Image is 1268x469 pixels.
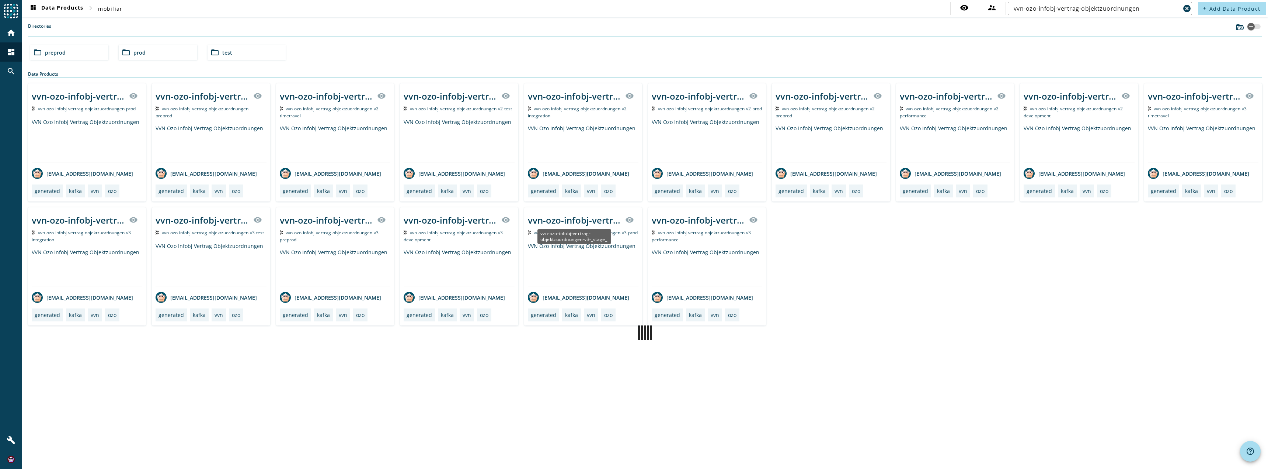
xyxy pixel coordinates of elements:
[652,292,663,303] img: avatar
[215,187,223,194] div: vvn
[652,249,762,286] div: VVN Ozo Infobj Vertrag Objektzuordnungen
[158,311,184,318] div: generated
[1185,187,1198,194] div: kafka
[652,230,655,235] img: Kafka Topic: vvn-ozo-infobj-vertrag-objektzuordnungen-v3-performance
[356,187,365,194] div: ozo
[32,214,125,226] div: vvn-ozo-infobj-vertrag-objektzuordnungen-v3-_stage_
[404,214,497,226] div: vvn-ozo-infobj-vertrag-objektzuordnungen-v3-_stage_
[122,48,130,57] mat-icon: folder_open
[625,215,634,224] mat-icon: visibility
[652,292,753,303] div: [EMAIL_ADDRESS][DOMAIN_NAME]
[1121,92,1130,100] mat-icon: visibility
[108,311,116,318] div: ozo
[1246,447,1255,456] mat-icon: help_outline
[1014,4,1180,13] input: Search (% or * for wildcards)
[156,168,167,179] img: avatar
[317,187,330,194] div: kafka
[1209,5,1260,12] span: Add Data Product
[711,311,719,318] div: vvn
[652,90,745,102] div: vvn-ozo-infobj-vertrag-objektzuordnungen-v2-_stage_
[4,4,18,18] img: spoud-logo.svg
[280,230,283,235] img: Kafka Topic: vvn-ozo-infobj-vertrag-objektzuordnungen-v3-preprod
[749,92,758,100] mat-icon: visibility
[32,118,142,162] div: VVN Ozo Infobj Vertrag Objektzuordnungen
[156,230,159,235] img: Kafka Topic: vvn-ozo-infobj-vertrag-objektzuordnungen-v3-test
[528,292,539,303] img: avatar
[1100,187,1108,194] div: ozo
[32,168,43,179] img: avatar
[1202,6,1206,10] mat-icon: add
[232,311,240,318] div: ozo
[404,90,497,102] div: vvn-ozo-infobj-vertrag-objektzuordnungen-v2-_stage_
[133,49,146,56] span: prod
[7,436,15,445] mat-icon: build
[1024,106,1124,119] span: Kafka Topic: vvn-ozo-infobj-vertrag-objektzuordnungen-v2-development
[463,311,471,318] div: vvn
[32,249,142,286] div: VVN Ozo Infobj Vertrag Objektzuordnungen
[776,125,886,162] div: VVN Ozo Infobj Vertrag Objektzuordnungen
[531,311,556,318] div: generated
[1148,125,1258,162] div: VVN Ozo Infobj Vertrag Objektzuordnungen
[565,187,578,194] div: kafka
[1198,2,1266,15] button: Add Data Product
[463,187,471,194] div: vvn
[1024,90,1117,102] div: vvn-ozo-infobj-vertrag-objektzuordnungen-v2-_stage_
[652,214,745,226] div: vvn-ozo-infobj-vertrag-objektzuordnungen-v3-_stage_
[215,311,223,318] div: vvn
[528,168,629,179] div: [EMAIL_ADDRESS][DOMAIN_NAME]
[900,168,1001,179] div: [EMAIL_ADDRESS][DOMAIN_NAME]
[280,292,291,303] img: avatar
[283,187,308,194] div: generated
[32,230,132,243] span: Kafka Topic: vvn-ozo-infobj-vertrag-objektzuordnungen-v3-integration
[7,67,15,76] mat-icon: search
[69,311,82,318] div: kafka
[156,292,167,303] img: avatar
[1148,168,1159,179] img: avatar
[480,187,488,194] div: ozo
[32,292,43,303] img: avatar
[95,2,125,15] button: mobiliar
[528,214,621,226] div: vvn-ozo-infobj-vertrag-objektzuordnungen-v3-_stage_
[404,292,505,303] div: [EMAIL_ADDRESS][DOMAIN_NAME]
[658,106,762,112] span: Kafka Topic: vvn-ozo-infobj-vertrag-objektzuordnungen-v2-prod
[959,187,967,194] div: vvn
[32,106,35,111] img: Kafka Topic: vvn-ozo-infobj-vertrag-objektzuordnungen-prod
[537,229,611,244] div: vvn-ozo-infobj-vertrag-objektzuordnungen-v3-_stage_
[193,187,206,194] div: kafka
[404,118,514,162] div: VVN Ozo Infobj Vertrag Objektzuordnungen
[531,187,556,194] div: generated
[1207,187,1215,194] div: vvn
[86,4,95,13] mat-icon: chevron_right
[29,4,83,13] span: Data Products
[903,187,928,194] div: generated
[852,187,860,194] div: ozo
[156,125,266,162] div: VVN Ozo Infobj Vertrag Objektzuordnungen
[1024,168,1035,179] img: avatar
[317,311,330,318] div: kafka
[32,292,133,303] div: [EMAIL_ADDRESS][DOMAIN_NAME]
[156,214,248,226] div: vvn-ozo-infobj-vertrag-objektzuordnungen-v3-_stage_
[280,90,373,102] div: vvn-ozo-infobj-vertrag-objektzuordnungen-v2-_stage_
[356,311,365,318] div: ozo
[35,187,60,194] div: generated
[91,187,99,194] div: vvn
[528,125,638,162] div: VVN Ozo Infobj Vertrag Objektzuordnungen
[528,230,531,235] img: Kafka Topic: vvn-ozo-infobj-vertrag-objektzuordnungen-v3-prod
[404,230,407,235] img: Kafka Topic: vvn-ozo-infobj-vertrag-objektzuordnungen-v3-development
[91,311,99,318] div: vvn
[873,92,882,100] mat-icon: visibility
[280,106,380,119] span: Kafka Topic: vvn-ozo-infobj-vertrag-objektzuordnungen-v2-timetravel
[960,3,969,12] mat-icon: visibility
[280,106,283,111] img: Kafka Topic: vvn-ozo-infobj-vertrag-objektzuordnungen-v2-timetravel
[689,187,702,194] div: kafka
[407,311,432,318] div: generated
[652,230,752,243] span: Kafka Topic: vvn-ozo-infobj-vertrag-objektzuordnungen-v3-performance
[1024,168,1125,179] div: [EMAIL_ADDRESS][DOMAIN_NAME]
[1083,187,1091,194] div: vvn
[776,168,877,179] div: [EMAIL_ADDRESS][DOMAIN_NAME]
[38,106,136,112] span: Kafka Topic: vvn-ozo-infobj-vertrag-objektzuordnungen-prod
[156,90,248,102] div: vvn-ozo-infobj-vertrag-objektzuordnungen-_stage_
[69,187,82,194] div: kafka
[652,168,663,179] img: avatar
[377,92,386,100] mat-icon: visibility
